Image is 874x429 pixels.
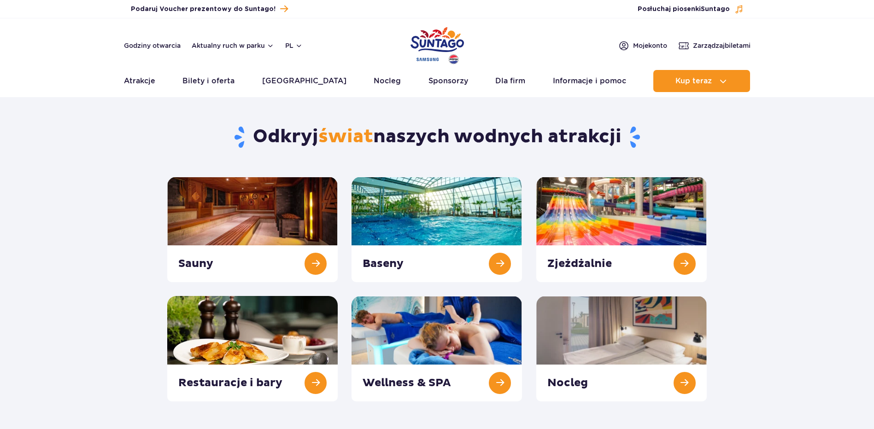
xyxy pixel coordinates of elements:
[653,70,750,92] button: Kup teraz
[428,70,468,92] a: Sponsorzy
[553,70,626,92] a: Informacje i pomoc
[633,41,667,50] span: Moje konto
[262,70,346,92] a: [GEOGRAPHIC_DATA]
[182,70,235,92] a: Bilety i oferta
[675,77,712,85] span: Kup teraz
[638,5,730,14] span: Posłuchaj piosenki
[131,3,288,15] a: Podaruj Voucher prezentowy do Suntago!
[318,125,373,148] span: świat
[124,70,155,92] a: Atrakcje
[167,125,707,149] h1: Odkryj naszych wodnych atrakcji
[285,41,303,50] button: pl
[495,70,525,92] a: Dla firm
[124,41,181,50] a: Godziny otwarcia
[374,70,401,92] a: Nocleg
[701,6,730,12] span: Suntago
[678,40,751,51] a: Zarządzajbiletami
[618,40,667,51] a: Mojekonto
[638,5,744,14] button: Posłuchaj piosenkiSuntago
[131,5,276,14] span: Podaruj Voucher prezentowy do Suntago!
[192,42,274,49] button: Aktualny ruch w parku
[411,23,464,65] a: Park of Poland
[693,41,751,50] span: Zarządzaj biletami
